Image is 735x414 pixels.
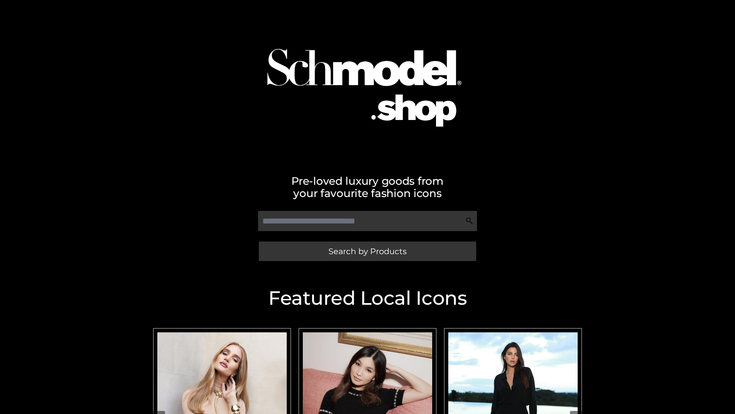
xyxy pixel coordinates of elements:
img: Search Icon [465,217,473,225]
h2: Featured Local Icons​ [149,289,586,308]
span: Search by Products [328,247,407,255]
h2: Pre-loved luxury goods from your favourite fashion icons [149,175,586,199]
a: Search by Products [259,242,476,261]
